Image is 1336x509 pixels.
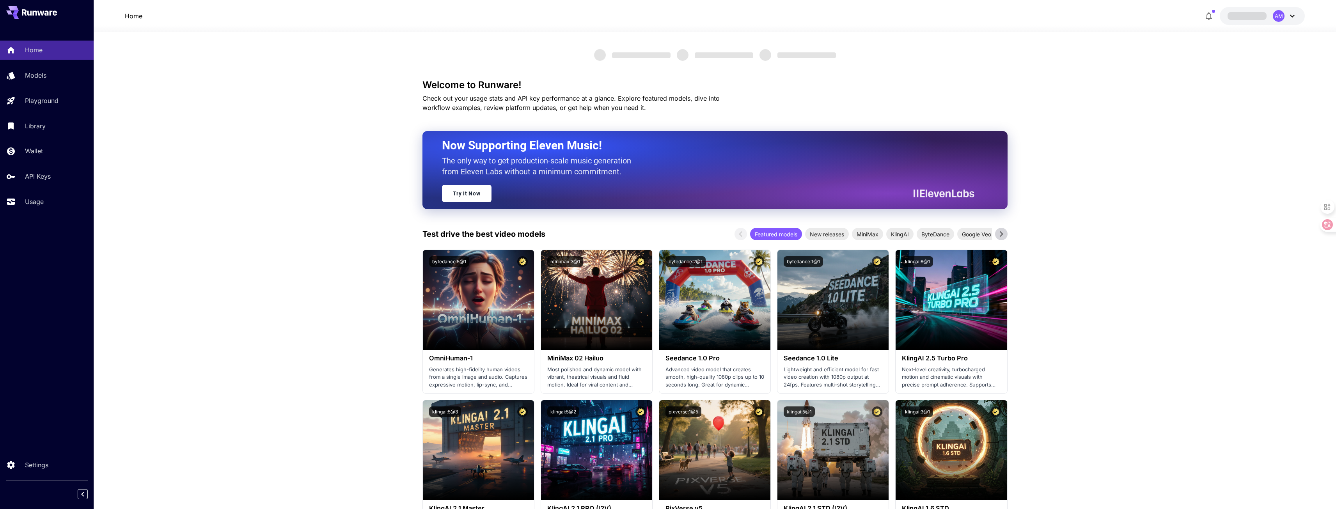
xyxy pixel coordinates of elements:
button: klingai:5@1 [784,406,815,417]
nav: breadcrumb [125,11,142,21]
img: alt [777,400,889,500]
span: ByteDance [917,230,954,238]
div: New releases [805,228,849,240]
button: Certified Model – Vetted for best performance and includes a commercial license. [872,256,882,267]
button: klingai:6@1 [902,256,933,267]
h3: Welcome to Runware! [422,80,1008,90]
div: ByteDance [917,228,954,240]
p: Test drive the best video models [422,228,545,240]
h3: Seedance 1.0 Lite [784,355,882,362]
p: API Keys [25,172,51,181]
p: Lightweight and efficient model for fast video creation with 1080p output at 24fps. Features mult... [784,366,882,389]
p: Home [25,45,43,55]
h3: OmniHuman‑1 [429,355,528,362]
button: Certified Model – Vetted for best performance and includes a commercial license. [635,406,646,417]
img: alt [659,250,770,350]
button: Certified Model – Vetted for best performance and includes a commercial license. [754,406,764,417]
img: alt [777,250,889,350]
p: Playground [25,96,59,105]
p: The only way to get production-scale music generation from Eleven Labs without a minimum commitment. [442,155,637,177]
p: Advanced video model that creates smooth, high-quality 1080p clips up to 10 seconds long. Great f... [665,366,764,389]
h3: Seedance 1.0 Pro [665,355,764,362]
button: Certified Model – Vetted for best performance and includes a commercial license. [990,406,1001,417]
button: Collapse sidebar [78,489,88,499]
p: Models [25,71,46,80]
button: bytedance:5@1 [429,256,469,267]
button: Certified Model – Vetted for best performance and includes a commercial license. [990,256,1001,267]
span: New releases [805,230,849,238]
div: MiniMax [852,228,883,240]
p: Settings [25,460,48,470]
span: Check out your usage stats and API key performance at a glance. Explore featured models, dive int... [422,94,720,112]
span: Featured models [750,230,802,238]
button: AM [1220,7,1305,25]
h3: KlingAI 2.5 Turbo Pro [902,355,1001,362]
button: klingai:3@1 [902,406,933,417]
button: klingai:5@2 [547,406,579,417]
div: Featured models [750,228,802,240]
span: KlingAI [886,230,914,238]
button: minimax:3@1 [547,256,583,267]
img: alt [541,250,652,350]
h2: Now Supporting Eleven Music! [442,138,969,153]
p: Library [25,121,46,131]
img: alt [659,400,770,500]
img: alt [896,250,1007,350]
img: alt [423,250,534,350]
p: Usage [25,197,44,206]
p: Wallet [25,146,43,156]
div: Google Veo [957,228,996,240]
button: klingai:5@3 [429,406,461,417]
img: alt [541,400,652,500]
button: bytedance:2@1 [665,256,706,267]
span: Google Veo [957,230,996,238]
button: Certified Model – Vetted for best performance and includes a commercial license. [517,406,528,417]
button: Certified Model – Vetted for best performance and includes a commercial license. [754,256,764,267]
div: AM [1273,10,1285,22]
div: KlingAI [886,228,914,240]
h3: MiniMax 02 Hailuo [547,355,646,362]
p: Most polished and dynamic model with vibrant, theatrical visuals and fluid motion. Ideal for vira... [547,366,646,389]
img: alt [896,400,1007,500]
button: Certified Model – Vetted for best performance and includes a commercial license. [872,406,882,417]
img: alt [423,400,534,500]
div: Collapse sidebar [83,487,94,501]
button: Certified Model – Vetted for best performance and includes a commercial license. [517,256,528,267]
p: Next‑level creativity, turbocharged motion and cinematic visuals with precise prompt adherence. S... [902,366,1001,389]
button: pixverse:1@5 [665,406,701,417]
button: Certified Model – Vetted for best performance and includes a commercial license. [635,256,646,267]
a: Home [125,11,142,21]
span: MiniMax [852,230,883,238]
button: bytedance:1@1 [784,256,823,267]
p: Generates high-fidelity human videos from a single image and audio. Captures expressive motion, l... [429,366,528,389]
a: Try It Now [442,185,491,202]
